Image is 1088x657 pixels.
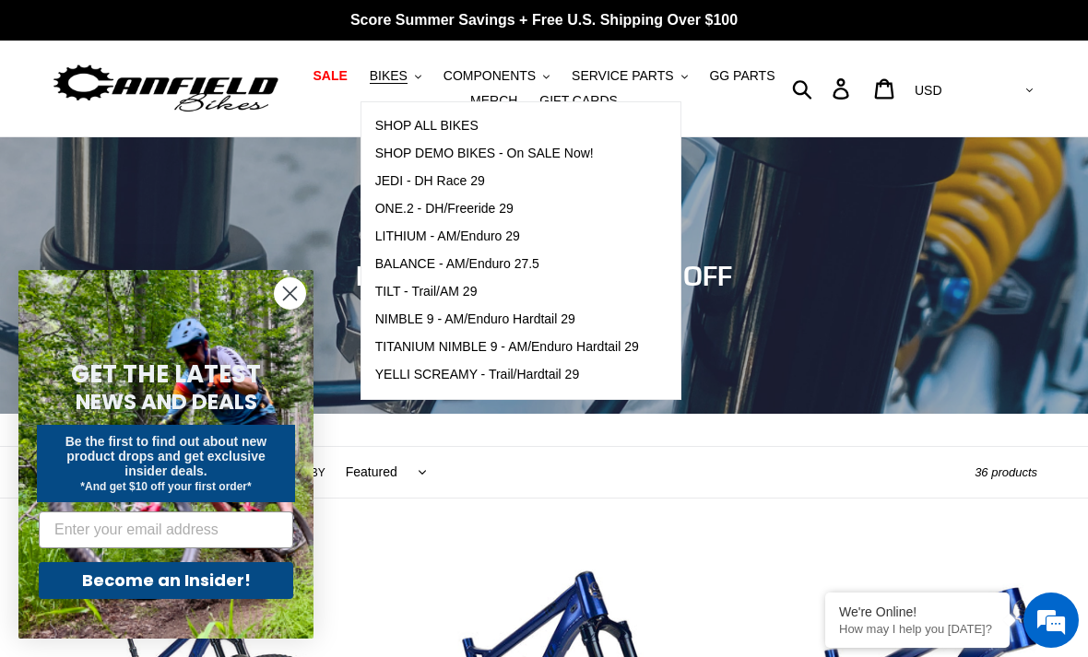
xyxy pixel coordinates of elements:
a: NIMBLE 9 - AM/Enduro Hardtail 29 [361,306,653,334]
a: YELLI SCREAMY - Trail/Hardtail 29 [361,361,653,389]
span: ONE.2 - DH/Freeride 29 [375,201,514,217]
span: JEDI - DH Race 29 [375,173,485,189]
span: NIMBLE 9 - AM/Enduro Hardtail 29 [375,311,575,327]
img: Canfield Bikes [51,60,281,118]
a: TILT - Trail/AM 29 [361,278,653,306]
button: Become an Insider! [39,562,293,599]
span: COMPONENTS [443,68,536,84]
a: LITHIUM - AM/Enduro 29 [361,223,653,251]
a: SHOP DEMO BIKES - On SALE Now! [361,140,653,168]
span: GIFT CARDS [539,93,618,109]
a: SALE [303,64,356,88]
span: NEWS AND DEALS [76,387,257,416]
span: LITHIUM - AM/Enduro 29 [375,229,520,244]
a: GG PARTS [700,64,784,88]
span: SALE [313,68,347,84]
span: GG PARTS [709,68,775,84]
span: BIKES [370,68,408,84]
span: SHOP DEMO BIKES - On SALE Now! [375,146,594,161]
a: GIFT CARDS [530,88,627,113]
button: BIKES [361,64,431,88]
a: TITANIUM NIMBLE 9 - AM/Enduro Hardtail 29 [361,334,653,361]
span: *And get $10 off your first order* [80,480,251,493]
span: Be the first to find out about new product drops and get exclusive insider deals. [65,434,267,478]
span: TITANIUM NIMBLE 9 - AM/Enduro Hardtail 29 [375,339,639,355]
span: MERCH [470,93,517,109]
input: Enter your email address [39,511,293,548]
p: How may I help you today? [839,622,996,636]
span: TILT - Trail/AM 29 [375,284,478,299]
button: SERVICE PARTS [562,64,696,88]
a: ONE.2 - DH/Freeride 29 [361,195,653,223]
button: Close dialog [274,277,306,310]
a: MERCH [461,88,526,113]
span: GET THE LATEST [71,358,261,391]
span: 36 products [975,465,1037,479]
span: SHOP ALL BIKES [375,118,479,134]
span: SERVICE PARTS [572,68,673,84]
span: YELLI SCREAMY - Trail/Hardtail 29 [375,367,580,382]
span: BALANCE - AM/Enduro 27.5 [375,256,539,272]
a: SHOP ALL BIKES [361,112,653,140]
button: COMPONENTS [434,64,559,88]
span: BIKE DEALS - UP TO 40% OFF [356,259,732,292]
a: BALANCE - AM/Enduro 27.5 [361,251,653,278]
div: We're Online! [839,604,996,619]
a: JEDI - DH Race 29 [361,168,653,195]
